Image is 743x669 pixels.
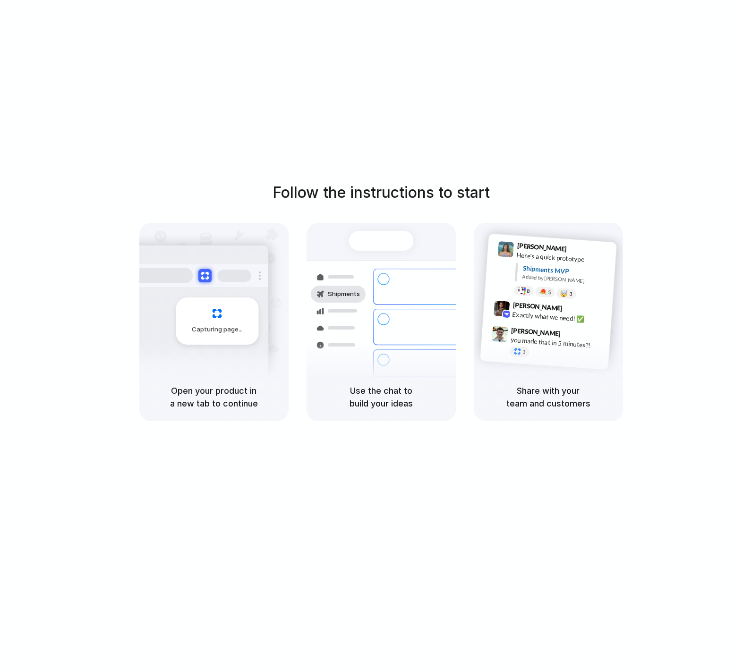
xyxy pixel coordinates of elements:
[510,335,605,351] div: you made that in 5 minutes?!
[512,299,563,313] span: [PERSON_NAME]
[547,289,551,295] span: 5
[273,181,490,204] h1: Follow the instructions to start
[522,273,609,287] div: Added by [PERSON_NAME]
[318,384,444,410] h5: Use the chat to build your ideas
[526,288,529,293] span: 8
[564,330,583,341] span: 9:47 AM
[485,384,612,410] h5: Share with your team and customers
[512,309,606,325] div: Exactly what we need! ✅
[569,245,589,256] span: 9:41 AM
[569,291,572,296] span: 3
[511,325,561,339] span: [PERSON_NAME]
[565,304,584,315] span: 9:42 AM
[151,384,277,410] h5: Open your product in a new tab to continue
[522,349,525,355] span: 1
[560,290,568,297] div: 🤯
[516,250,610,266] div: Here's a quick prototype
[517,240,567,254] span: [PERSON_NAME]
[522,263,610,279] div: Shipments MVP
[328,289,360,299] span: Shipments
[192,325,244,334] span: Capturing page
